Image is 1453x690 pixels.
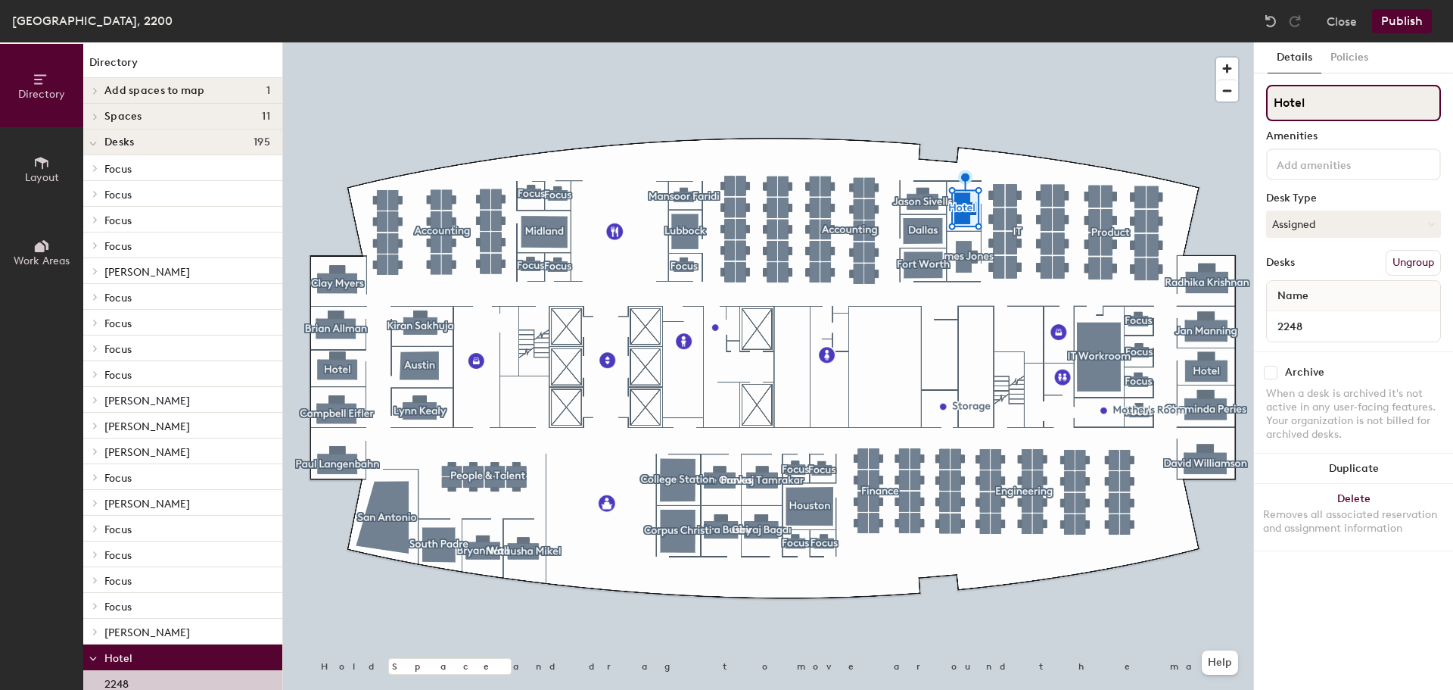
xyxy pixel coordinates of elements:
div: [GEOGRAPHIC_DATA], 2200 [12,11,173,30]
span: Focus [104,292,132,304]
button: Close [1327,9,1357,33]
span: [PERSON_NAME] [104,446,190,459]
span: Focus [104,317,132,330]
span: Focus [104,163,132,176]
input: Add amenities [1274,155,1410,173]
span: Name [1270,283,1316,310]
span: Work Areas [14,254,70,267]
button: Ungroup [1386,250,1441,276]
span: Add spaces to map [104,85,205,97]
div: Removes all associated reservation and assignment information [1263,508,1444,535]
span: [PERSON_NAME] [104,420,190,433]
div: Archive [1285,367,1324,379]
button: Publish [1372,9,1432,33]
div: Amenities [1266,130,1441,142]
button: Policies [1321,42,1377,73]
img: Redo [1287,14,1302,29]
span: Focus [104,343,132,356]
span: Focus [104,549,132,562]
h1: Directory [83,55,282,78]
span: 195 [254,136,270,148]
span: Focus [104,472,132,485]
span: [PERSON_NAME] [104,626,190,639]
span: Desks [104,136,134,148]
img: Undo [1263,14,1278,29]
button: DeleteRemoves all associated reservation and assignment information [1254,484,1453,551]
button: Help [1202,651,1238,675]
span: Hotel [104,652,132,665]
span: Focus [104,189,132,201]
button: Duplicate [1254,454,1453,484]
button: Assigned [1266,211,1441,238]
span: 11 [262,111,270,123]
button: Details [1268,42,1321,73]
span: Focus [104,575,132,588]
span: Spaces [104,111,142,123]
span: Layout [25,171,59,184]
span: Directory [18,88,65,101]
span: [PERSON_NAME] [104,498,190,510]
span: [PERSON_NAME] [104,395,190,407]
div: Desks [1266,257,1295,269]
span: Focus [104,523,132,536]
span: 1 [266,85,270,97]
span: [PERSON_NAME] [104,266,190,279]
span: Focus [104,369,132,382]
div: When a desk is archived it's not active in any user-facing features. Your organization is not bil... [1266,387,1441,442]
span: Focus [104,214,132,227]
span: Focus [104,240,132,253]
div: Desk Type [1266,192,1441,205]
span: Focus [104,601,132,614]
input: Unnamed desk [1270,316,1437,337]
